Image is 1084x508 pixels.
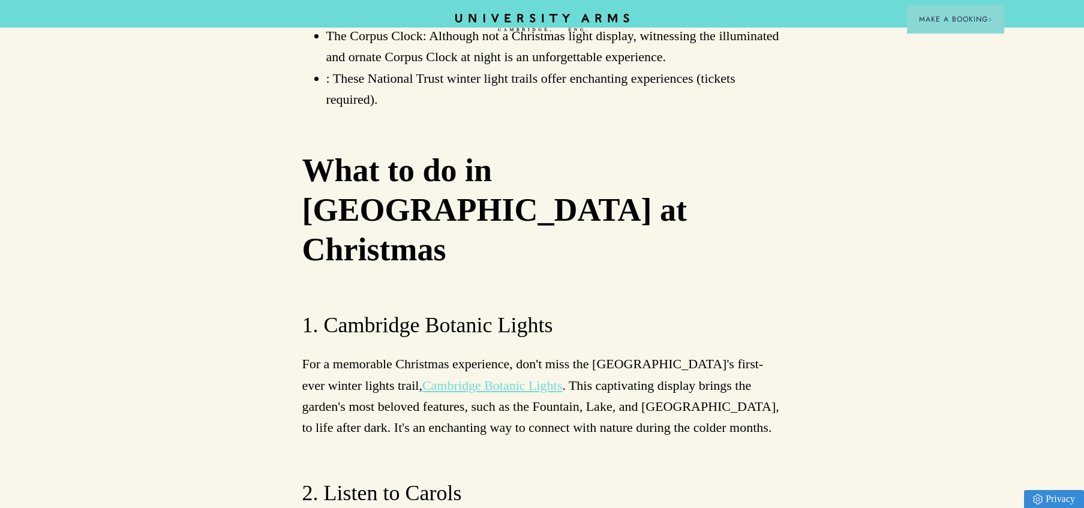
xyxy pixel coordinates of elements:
h3: 1. Cambridge Botanic Lights [302,311,782,340]
a: Home [455,14,629,32]
li: The Corpus Clock: Although not a Christmas light display, witnessing the illuminated and ornate C... [326,25,782,67]
a: Privacy [1024,490,1084,508]
button: Make a BookingArrow icon [907,5,1004,34]
a: Cambridge Botanic Lights [422,378,562,393]
strong: What to do in [GEOGRAPHIC_DATA] at Christmas [302,152,687,267]
span: Make a Booking [919,14,992,25]
p: For a memorable Christmas experience, don't miss the [GEOGRAPHIC_DATA]'s first-ever winter lights... [302,353,782,438]
li: : These National Trust winter light trails offer enchanting experiences (tickets required). [326,68,782,110]
img: Privacy [1033,494,1043,504]
h3: 2. Listen to Carols [302,479,782,508]
img: Arrow icon [988,17,992,22]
